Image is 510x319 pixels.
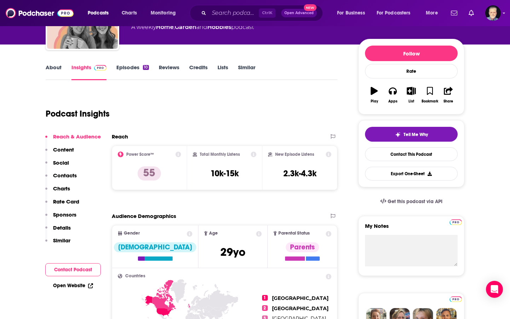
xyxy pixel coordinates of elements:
[486,281,503,298] div: Open Intercom Messenger
[112,213,176,219] h2: Audience Demographics
[207,24,231,30] a: Hobbies
[466,7,477,19] a: Show notifications dropdown
[388,99,398,104] div: Apps
[485,5,501,21] button: Show profile menu
[371,99,378,104] div: Play
[45,172,77,185] button: Contacts
[365,147,458,161] a: Contact This Podcast
[262,295,268,301] span: 1
[156,24,174,30] a: Home
[45,263,101,276] button: Contact Podcast
[45,198,79,211] button: Rate Card
[209,7,259,19] input: Search podcasts, credits, & more...
[122,8,137,18] span: Charts
[116,64,149,80] a: Episodes10
[422,99,438,104] div: Bookmark
[365,82,383,108] button: Play
[200,152,240,157] h2: Total Monthly Listens
[45,146,74,159] button: Content
[365,127,458,142] button: tell me why sparkleTell Me Why
[286,242,319,252] div: Parents
[88,8,109,18] span: Podcasts
[218,64,228,80] a: Lists
[45,211,76,224] button: Sponsors
[259,8,276,18] span: Ctrl K
[220,245,245,259] span: 29 yo
[421,82,439,108] button: Bookmark
[126,152,154,157] h2: Power Score™
[383,82,402,108] button: Apps
[131,23,254,31] div: A weekly podcast
[375,193,448,210] a: Get this podcast via API
[448,7,460,19] a: Show notifications dropdown
[365,167,458,181] button: Export One-Sheet
[175,24,196,30] a: Garden
[124,231,140,236] span: Gender
[117,7,141,19] a: Charts
[404,132,428,137] span: Tell Me Why
[337,8,365,18] span: For Business
[45,159,69,172] button: Social
[281,9,317,17] button: Open AdvancedNew
[450,296,462,302] img: Podchaser Pro
[439,82,458,108] button: Share
[53,283,93,289] a: Open Website
[365,46,458,61] button: Follow
[365,223,458,235] label: My Notes
[450,219,462,225] img: Podchaser Pro
[53,185,70,192] p: Charts
[262,305,268,311] span: 2
[450,295,462,302] a: Pro website
[125,274,145,278] span: Countries
[272,295,329,301] span: [GEOGRAPHIC_DATA]
[210,168,239,179] h3: 10k-15k
[174,24,175,30] span: ,
[94,65,106,71] img: Podchaser Pro
[444,99,453,104] div: Share
[53,133,101,140] p: Reach & Audience
[45,133,101,146] button: Reach & Audience
[6,6,74,20] img: Podchaser - Follow, Share and Rate Podcasts
[151,8,176,18] span: Monitoring
[138,166,161,181] p: 55
[332,7,374,19] button: open menu
[485,5,501,21] span: Logged in as JonesLiterary
[53,198,79,205] p: Rate Card
[53,224,71,231] p: Details
[114,242,196,252] div: [DEMOGRAPHIC_DATA]
[159,64,179,80] a: Reviews
[196,24,207,30] span: and
[46,108,110,119] h1: Podcast Insights
[46,64,62,80] a: About
[275,152,314,157] h2: New Episode Listens
[485,5,501,21] img: User Profile
[196,5,330,21] div: Search podcasts, credits, & more...
[395,132,401,137] img: tell me why sparkle
[45,185,70,198] button: Charts
[146,7,185,19] button: open menu
[53,159,69,166] p: Social
[53,172,77,179] p: Contacts
[53,237,70,244] p: Similar
[372,7,421,19] button: open menu
[408,99,414,104] div: List
[365,64,458,78] div: Rate
[284,11,314,15] span: Open Advanced
[283,168,317,179] h3: 2.3k-4.3k
[71,64,106,80] a: InsightsPodchaser Pro
[450,218,462,225] a: Pro website
[377,8,411,18] span: For Podcasters
[278,231,310,236] span: Parental Status
[209,231,218,236] span: Age
[45,237,70,250] button: Similar
[189,64,208,80] a: Credits
[388,199,442,205] span: Get this podcast via API
[238,64,255,80] a: Similar
[272,305,329,312] span: [GEOGRAPHIC_DATA]
[421,7,447,19] button: open menu
[143,65,149,70] div: 10
[402,82,421,108] button: List
[53,211,76,218] p: Sponsors
[53,146,74,153] p: Content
